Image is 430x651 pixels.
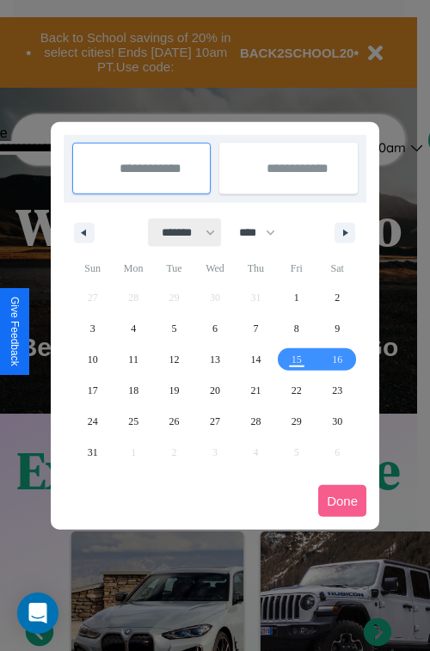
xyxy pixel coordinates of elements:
[236,344,276,375] button: 14
[335,313,340,344] span: 9
[9,297,21,366] div: Give Feedback
[292,406,302,437] span: 29
[88,406,98,437] span: 24
[236,375,276,406] button: 21
[250,344,261,375] span: 14
[128,344,138,375] span: 11
[169,344,180,375] span: 12
[131,313,136,344] span: 4
[253,313,258,344] span: 7
[113,255,153,282] span: Mon
[113,406,153,437] button: 25
[72,375,113,406] button: 17
[154,375,194,406] button: 19
[169,375,180,406] span: 19
[332,406,342,437] span: 30
[154,406,194,437] button: 26
[317,282,358,313] button: 2
[250,375,261,406] span: 21
[172,313,177,344] span: 5
[276,313,316,344] button: 8
[194,313,235,344] button: 6
[90,313,95,344] span: 3
[72,313,113,344] button: 3
[113,313,153,344] button: 4
[169,406,180,437] span: 26
[236,313,276,344] button: 7
[276,255,316,282] span: Fri
[128,375,138,406] span: 18
[250,406,261,437] span: 28
[276,375,316,406] button: 22
[294,313,299,344] span: 8
[128,406,138,437] span: 25
[292,375,302,406] span: 22
[72,406,113,437] button: 24
[88,344,98,375] span: 10
[276,406,316,437] button: 29
[317,255,358,282] span: Sat
[317,406,358,437] button: 30
[72,255,113,282] span: Sun
[88,437,98,468] span: 31
[210,375,220,406] span: 20
[236,406,276,437] button: 28
[276,282,316,313] button: 1
[317,344,358,375] button: 16
[194,406,235,437] button: 27
[194,344,235,375] button: 13
[212,313,218,344] span: 6
[236,255,276,282] span: Thu
[332,344,342,375] span: 16
[154,255,194,282] span: Tue
[194,255,235,282] span: Wed
[335,282,340,313] span: 2
[72,344,113,375] button: 10
[194,375,235,406] button: 20
[294,282,299,313] span: 1
[317,375,358,406] button: 23
[318,485,366,517] button: Done
[332,375,342,406] span: 23
[154,344,194,375] button: 12
[72,437,113,468] button: 31
[276,344,316,375] button: 15
[88,375,98,406] span: 17
[154,313,194,344] button: 5
[17,593,58,634] div: Open Intercom Messenger
[113,375,153,406] button: 18
[210,406,220,437] span: 27
[292,344,302,375] span: 15
[113,344,153,375] button: 11
[317,313,358,344] button: 9
[210,344,220,375] span: 13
